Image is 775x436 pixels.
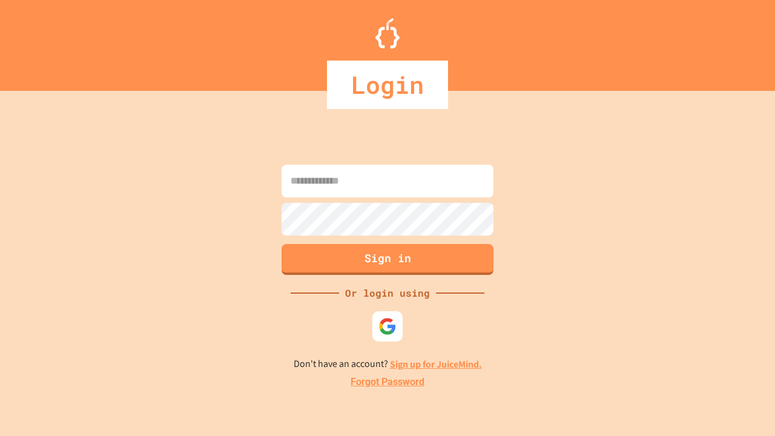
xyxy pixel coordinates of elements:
[375,18,400,48] img: Logo.svg
[327,61,448,109] div: Login
[282,244,493,275] button: Sign in
[378,317,397,335] img: google-icon.svg
[390,358,482,371] a: Sign up for JuiceMind.
[339,286,436,300] div: Or login using
[294,357,482,372] p: Don't have an account?
[351,375,424,389] a: Forgot Password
